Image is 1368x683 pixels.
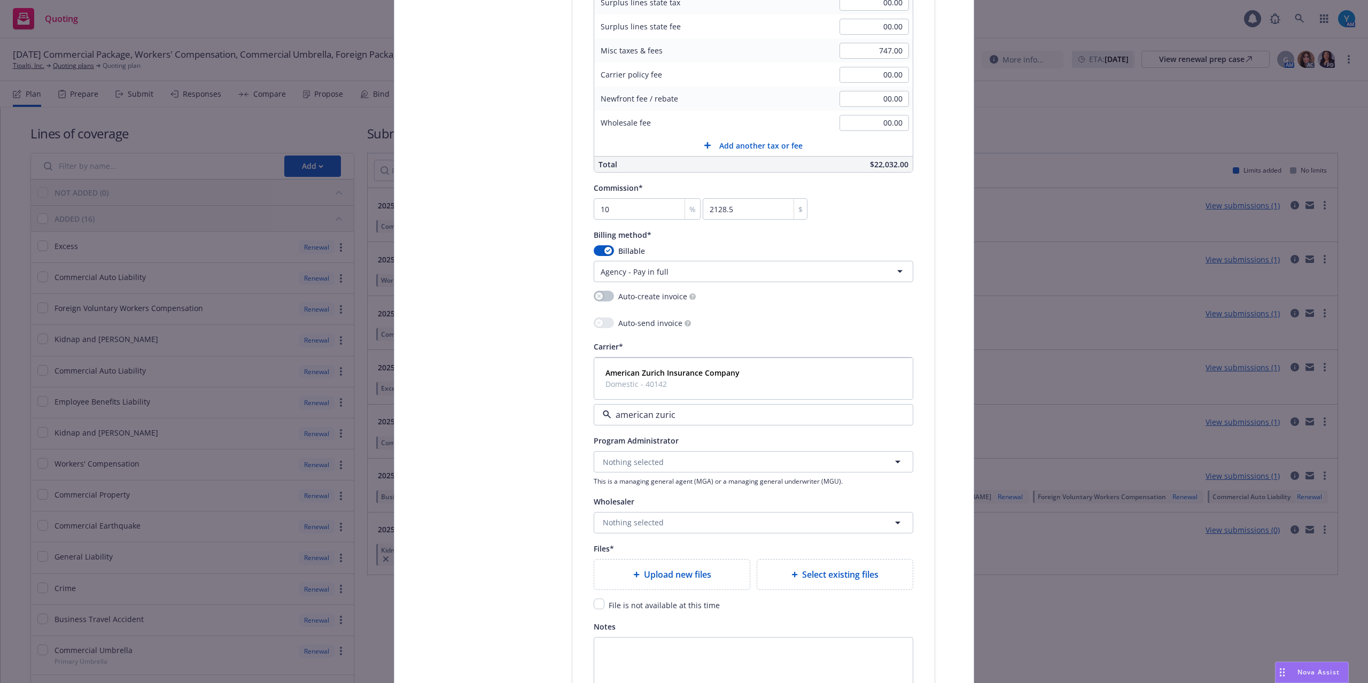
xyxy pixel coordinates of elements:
[719,140,803,151] span: Add another tax or fee
[594,559,750,590] div: Upload new files
[594,622,616,632] span: Notes
[1276,662,1289,682] div: Drag to move
[757,559,913,590] div: Select existing files
[609,600,720,610] span: File is not available at this time
[840,19,909,35] input: 0.00
[594,183,643,193] span: Commission*
[689,204,696,215] span: %
[618,291,687,302] span: Auto-create invoice
[840,91,909,107] input: 0.00
[840,67,909,83] input: 0.00
[605,378,740,390] span: Domestic - 40142
[603,456,664,468] span: Nothing selected
[618,317,682,329] span: Auto-send invoice
[601,69,662,80] span: Carrier policy fee
[601,45,663,56] span: Misc taxes & fees
[594,512,913,533] button: Nothing selected
[1297,668,1340,677] span: Nova Assist
[802,568,879,581] span: Select existing files
[798,204,803,215] span: $
[644,568,711,581] span: Upload new files
[840,115,909,131] input: 0.00
[594,436,679,446] span: Program Administrator
[594,451,913,472] button: Nothing selected
[594,245,913,257] div: Billable
[594,357,913,378] button: Nothing selected
[611,408,891,421] input: Select a writing company
[601,118,651,128] span: Wholesale fee
[840,43,909,59] input: 0.00
[601,94,678,104] span: Newfront fee / rebate
[1275,662,1349,683] button: Nova Assist
[870,159,908,169] span: $22,032.00
[603,517,664,528] span: Nothing selected
[594,230,651,240] span: Billing method*
[594,544,614,554] span: Files*
[605,368,740,378] strong: American Zurich Insurance Company
[594,135,913,156] button: Add another tax or fee
[601,21,681,32] span: Surplus lines state fee
[594,342,623,352] span: Carrier*
[594,496,634,507] span: Wholesaler
[594,477,913,486] span: This is a managing general agent (MGA) or a managing general underwriter (MGU).
[598,159,617,169] span: Total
